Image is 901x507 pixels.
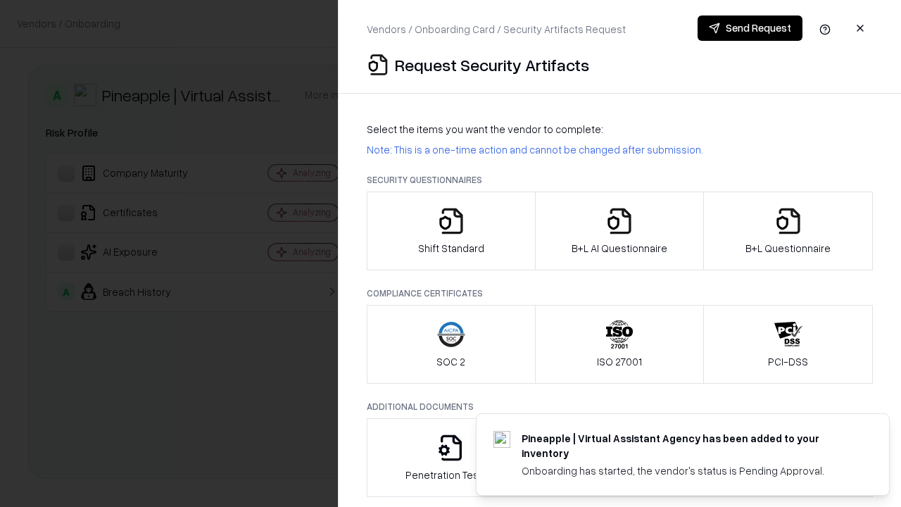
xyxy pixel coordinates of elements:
[522,463,855,478] div: Onboarding has started, the vendor's status is Pending Approval.
[535,192,705,270] button: B+L AI Questionnaire
[367,22,626,37] p: Vendors / Onboarding Card / Security Artifacts Request
[597,354,642,369] p: ISO 27001
[405,468,496,482] p: Penetration Testing
[367,418,536,497] button: Penetration Testing
[535,305,705,384] button: ISO 27001
[367,192,536,270] button: Shift Standard
[572,241,667,256] p: B+L AI Questionnaire
[436,354,465,369] p: SOC 2
[745,241,831,256] p: B+L Questionnaire
[367,122,873,137] p: Select the items you want the vendor to complete:
[367,142,873,157] p: Note: This is a one-time action and cannot be changed after submission.
[418,241,484,256] p: Shift Standard
[367,287,873,299] p: Compliance Certificates
[395,54,589,76] p: Request Security Artifacts
[768,354,808,369] p: PCI-DSS
[703,192,873,270] button: B+L Questionnaire
[698,15,802,41] button: Send Request
[703,305,873,384] button: PCI-DSS
[493,431,510,448] img: trypineapple.com
[367,174,873,186] p: Security Questionnaires
[367,401,873,413] p: Additional Documents
[367,305,536,384] button: SOC 2
[522,431,855,461] div: Pineapple | Virtual Assistant Agency has been added to your inventory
